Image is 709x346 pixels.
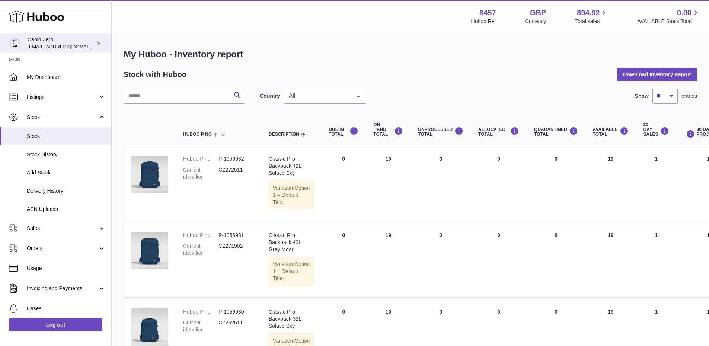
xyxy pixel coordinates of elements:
[471,224,527,297] td: 0
[27,188,106,195] span: Delivery History
[218,232,254,239] dd: P-1056931
[555,232,558,238] span: 0
[269,180,314,210] div: Variation:
[218,156,254,163] dd: P-1056932
[183,156,218,163] dt: Huboo P no
[411,148,471,221] td: 0
[183,166,218,180] dt: Current identifier
[27,285,98,292] span: Invoicing and Payments
[585,224,636,297] td: 19
[635,93,649,100] label: Show
[27,114,98,121] span: Stock
[28,36,95,50] div: Cabin Zero
[575,18,608,25] span: Total sales
[27,151,106,158] span: Stock History
[183,243,218,257] dt: Current identifier
[269,257,314,286] div: Variation:
[9,38,20,49] img: internalAdmin-8457@internal.huboo.com
[28,44,109,49] span: [EMAIL_ADDRESS][DOMAIN_NAME]
[373,122,403,137] div: ON HAND Total
[218,243,254,257] dd: CZ271902
[577,8,600,18] span: 894.92
[287,92,351,100] span: All
[27,94,98,101] span: Listings
[525,18,546,25] div: Currency
[593,127,629,137] div: AVAILABLE Total
[677,8,692,18] span: 0.00
[321,148,366,221] td: 0
[637,18,700,25] span: AVAILABLE Stock Total
[183,132,212,137] span: Huboo P no
[183,308,218,315] dt: Huboo P no
[27,206,106,213] span: ASN Uploads
[555,309,558,315] span: 0
[418,127,463,137] div: UNPROCESSED Total
[124,48,697,60] h1: My Huboo - Inventory report
[478,127,519,137] div: ALLOCATED Total
[27,74,106,81] span: My Dashboard
[269,308,314,330] div: Classic Pro Backpack 32L Solace Sky
[530,8,546,18] strong: GBP
[27,225,98,232] span: Sales
[479,8,496,18] strong: 8457
[471,18,496,25] div: Huboo Ref
[27,245,98,252] span: Orders
[269,156,314,177] div: Classic Pro Backpack 42L Solace Sky
[218,166,254,180] dd: CZ272511
[636,148,677,221] td: 1
[575,8,608,25] a: 894.92 Total sales
[534,127,578,137] div: QUARANTINED Total
[9,318,102,331] a: Log out
[273,261,310,281] span: Option 1 = Default Title;
[617,68,697,81] button: Download Inventory Report
[411,224,471,297] td: 0
[681,93,697,100] span: entries
[27,305,106,312] span: Cases
[124,70,186,80] h2: Stock with Huboo
[269,132,299,137] span: Description
[131,308,168,346] img: product image
[329,127,358,137] div: DUE IN TOTAL
[218,308,254,315] dd: P-1056930
[260,93,280,100] label: Country
[218,319,254,333] dd: CZ262511
[27,169,106,176] span: Add Stock
[321,224,366,297] td: 0
[471,148,527,221] td: 0
[269,232,314,253] div: Classic Pro Backpack 42L Grey Moor
[585,148,636,221] td: 19
[366,224,411,297] td: 19
[131,232,168,269] img: product image
[183,232,218,239] dt: Huboo P no
[27,133,106,140] span: Stock
[636,224,677,297] td: 1
[366,148,411,221] td: 19
[273,185,310,205] span: Option 1 = Default Title;
[27,265,106,272] span: Usage
[183,319,218,333] dt: Current identifier
[637,8,700,25] a: 0.00 AVAILABLE Stock Total
[643,122,669,137] div: 30 DAY SALES
[555,156,558,162] span: 0
[131,156,168,193] img: product image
